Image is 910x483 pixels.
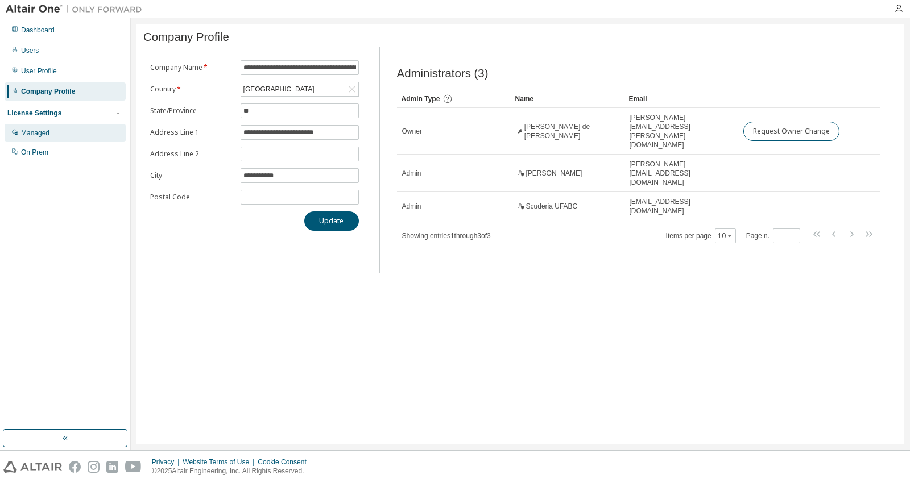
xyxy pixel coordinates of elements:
[630,113,733,149] span: [PERSON_NAME][EMAIL_ADDRESS][PERSON_NAME][DOMAIN_NAME]
[718,231,733,240] button: 10
[242,83,316,95] div: [GEOGRAPHIC_DATA]
[152,457,183,467] div: Privacy
[21,148,48,157] div: On Prem
[515,90,620,108] div: Name
[150,128,234,137] label: Address Line 1
[183,457,258,467] div: Website Terms of Use
[241,82,358,96] div: [GEOGRAPHIC_DATA]
[402,232,491,240] span: Showing entries 1 through 3 of 3
[630,197,733,215] span: [EMAIL_ADDRESS][DOMAIN_NAME]
[402,202,421,211] span: Admin
[3,461,62,473] img: altair_logo.svg
[397,67,489,80] span: Administrators (3)
[630,160,733,187] span: [PERSON_NAME][EMAIL_ADDRESS][DOMAIN_NAME]
[304,211,359,231] button: Update
[150,106,234,115] label: State/Province
[21,87,75,96] div: Company Profile
[6,3,148,15] img: Altair One
[258,457,313,467] div: Cookie Consent
[21,46,39,55] div: Users
[21,128,49,138] div: Managed
[21,66,57,76] div: User Profile
[746,228,800,243] span: Page n.
[143,31,229,44] span: Company Profile
[629,90,734,108] div: Email
[150,85,234,94] label: Country
[88,461,100,473] img: instagram.svg
[150,171,234,180] label: City
[125,461,142,473] img: youtube.svg
[152,467,313,476] p: © 2025 Altair Engineering, Inc. All Rights Reserved.
[524,122,619,140] span: [PERSON_NAME] de [PERSON_NAME]
[743,122,839,141] button: Request Owner Change
[402,169,421,178] span: Admin
[666,228,736,243] span: Items per page
[7,109,61,118] div: License Settings
[106,461,118,473] img: linkedin.svg
[69,461,81,473] img: facebook.svg
[526,202,578,211] span: Scuderia UFABC
[21,26,55,35] div: Dashboard
[402,127,422,136] span: Owner
[402,95,440,103] span: Admin Type
[150,193,234,202] label: Postal Code
[150,149,234,159] label: Address Line 2
[150,63,234,72] label: Company Name
[526,169,582,178] span: [PERSON_NAME]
